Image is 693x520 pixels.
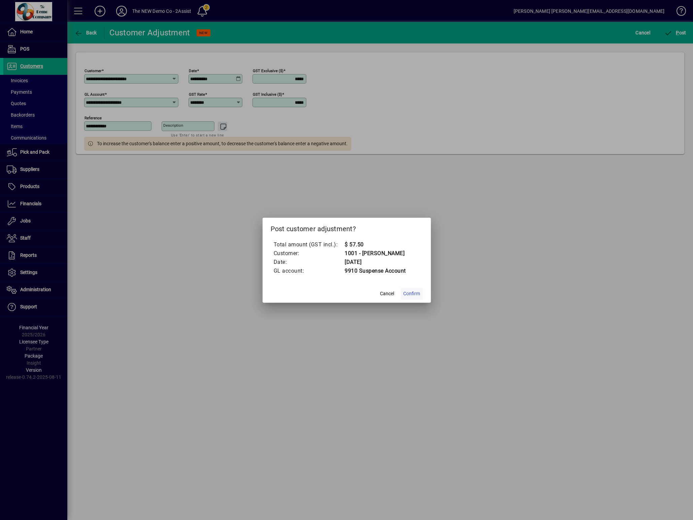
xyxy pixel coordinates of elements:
[376,288,398,300] button: Cancel
[344,258,406,267] td: [DATE]
[273,240,345,249] td: Total amount (GST incl.):
[401,288,423,300] button: Confirm
[344,267,406,275] td: 9910 Suspense Account
[273,267,345,275] td: GL account:
[263,218,431,237] h2: Post customer adjustment?
[344,249,406,258] td: 1001 - [PERSON_NAME]
[403,290,420,297] span: Confirm
[273,249,345,258] td: Customer:
[380,290,394,297] span: Cancel
[273,258,345,267] td: Date:
[344,240,406,249] td: $ 57.50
